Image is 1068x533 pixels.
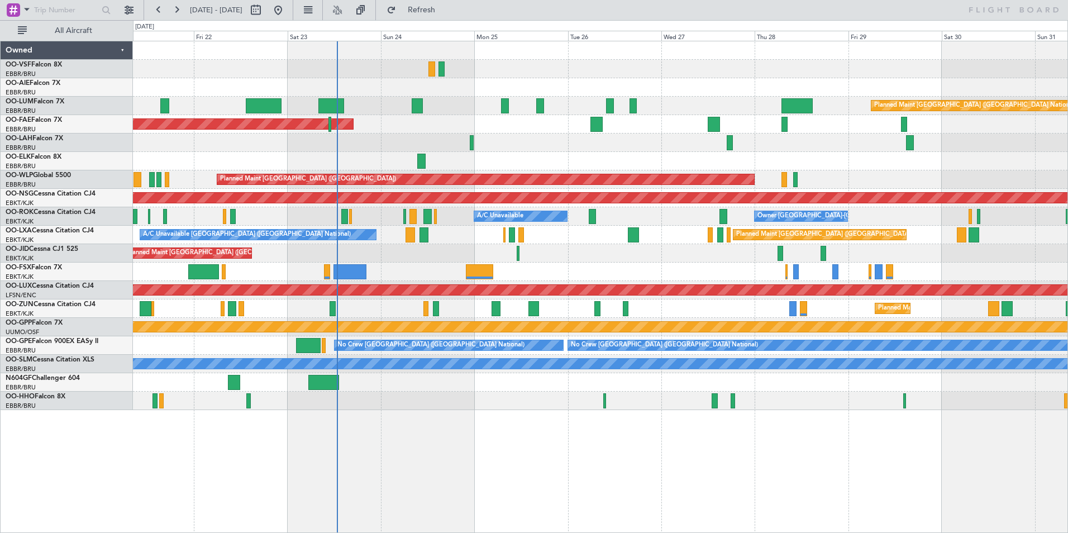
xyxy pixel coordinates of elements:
[6,61,31,68] span: OO-VSF
[190,5,242,15] span: [DATE] - [DATE]
[6,246,78,253] a: OO-JIDCessna CJ1 525
[6,283,94,289] a: OO-LUXCessna Citation CJ4
[6,402,36,410] a: EBBR/BRU
[6,191,34,197] span: OO-NSG
[6,227,32,234] span: OO-LXA
[6,191,96,197] a: OO-NSGCessna Citation CJ4
[398,6,445,14] span: Refresh
[6,70,36,78] a: EBBR/BRU
[6,209,96,216] a: OO-ROKCessna Citation CJ4
[6,144,36,152] a: EBBR/BRU
[6,125,36,134] a: EBBR/BRU
[6,365,36,373] a: EBBR/BRU
[6,375,32,382] span: N604GF
[6,356,94,363] a: OO-SLMCessna Citation XLS
[6,383,36,392] a: EBBR/BRU
[661,31,755,41] div: Wed 27
[6,375,80,382] a: N604GFChallenger 604
[571,337,758,354] div: No Crew [GEOGRAPHIC_DATA] ([GEOGRAPHIC_DATA] National)
[6,98,34,105] span: OO-LUM
[6,162,36,170] a: EBBR/BRU
[6,246,29,253] span: OO-JID
[6,172,71,179] a: OO-WLPGlobal 5500
[194,31,287,41] div: Fri 22
[878,300,1008,317] div: Planned Maint Kortrijk-[GEOGRAPHIC_DATA]
[6,320,63,326] a: OO-GPPFalcon 7X
[6,393,35,400] span: OO-HHO
[6,291,36,299] a: LFSN/ENC
[337,337,525,354] div: No Crew [GEOGRAPHIC_DATA] ([GEOGRAPHIC_DATA] National)
[6,236,34,244] a: EBKT/KJK
[6,356,32,363] span: OO-SLM
[6,273,34,281] a: EBKT/KJK
[6,264,31,271] span: OO-FSX
[6,172,33,179] span: OO-WLP
[6,283,32,289] span: OO-LUX
[127,245,303,261] div: Planned Maint [GEOGRAPHIC_DATA] ([GEOGRAPHIC_DATA])
[12,22,121,40] button: All Aircraft
[942,31,1035,41] div: Sat 30
[101,31,194,41] div: Thu 21
[6,180,36,189] a: EBBR/BRU
[382,1,449,19] button: Refresh
[755,31,848,41] div: Thu 28
[6,227,94,234] a: OO-LXACessna Citation CJ4
[6,301,96,308] a: OO-ZUNCessna Citation CJ4
[6,199,34,207] a: EBKT/KJK
[135,22,154,32] div: [DATE]
[6,346,36,355] a: EBBR/BRU
[848,31,942,41] div: Fri 29
[29,27,118,35] span: All Aircraft
[6,393,65,400] a: OO-HHOFalcon 8X
[6,254,34,263] a: EBKT/KJK
[6,154,61,160] a: OO-ELKFalcon 8X
[220,171,396,188] div: Planned Maint [GEOGRAPHIC_DATA] ([GEOGRAPHIC_DATA])
[6,88,36,97] a: EBBR/BRU
[6,264,62,271] a: OO-FSXFalcon 7X
[6,61,62,68] a: OO-VSFFalcon 8X
[6,117,31,123] span: OO-FAE
[6,80,60,87] a: OO-AIEFalcon 7X
[6,135,32,142] span: OO-LAH
[6,320,32,326] span: OO-GPP
[6,80,30,87] span: OO-AIE
[6,209,34,216] span: OO-ROK
[6,135,63,142] a: OO-LAHFalcon 7X
[6,154,31,160] span: OO-ELK
[6,328,39,336] a: UUMO/OSF
[381,31,474,41] div: Sun 24
[6,107,36,115] a: EBBR/BRU
[34,2,98,18] input: Trip Number
[6,338,32,345] span: OO-GPE
[757,208,908,225] div: Owner [GEOGRAPHIC_DATA]-[GEOGRAPHIC_DATA]
[143,226,351,243] div: A/C Unavailable [GEOGRAPHIC_DATA] ([GEOGRAPHIC_DATA] National)
[736,226,938,243] div: Planned Maint [GEOGRAPHIC_DATA] ([GEOGRAPHIC_DATA] National)
[474,31,568,41] div: Mon 25
[477,208,523,225] div: A/C Unavailable
[6,338,98,345] a: OO-GPEFalcon 900EX EASy II
[6,217,34,226] a: EBKT/KJK
[6,310,34,318] a: EBKT/KJK
[6,98,64,105] a: OO-LUMFalcon 7X
[288,31,381,41] div: Sat 23
[568,31,661,41] div: Tue 26
[6,301,34,308] span: OO-ZUN
[6,117,62,123] a: OO-FAEFalcon 7X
